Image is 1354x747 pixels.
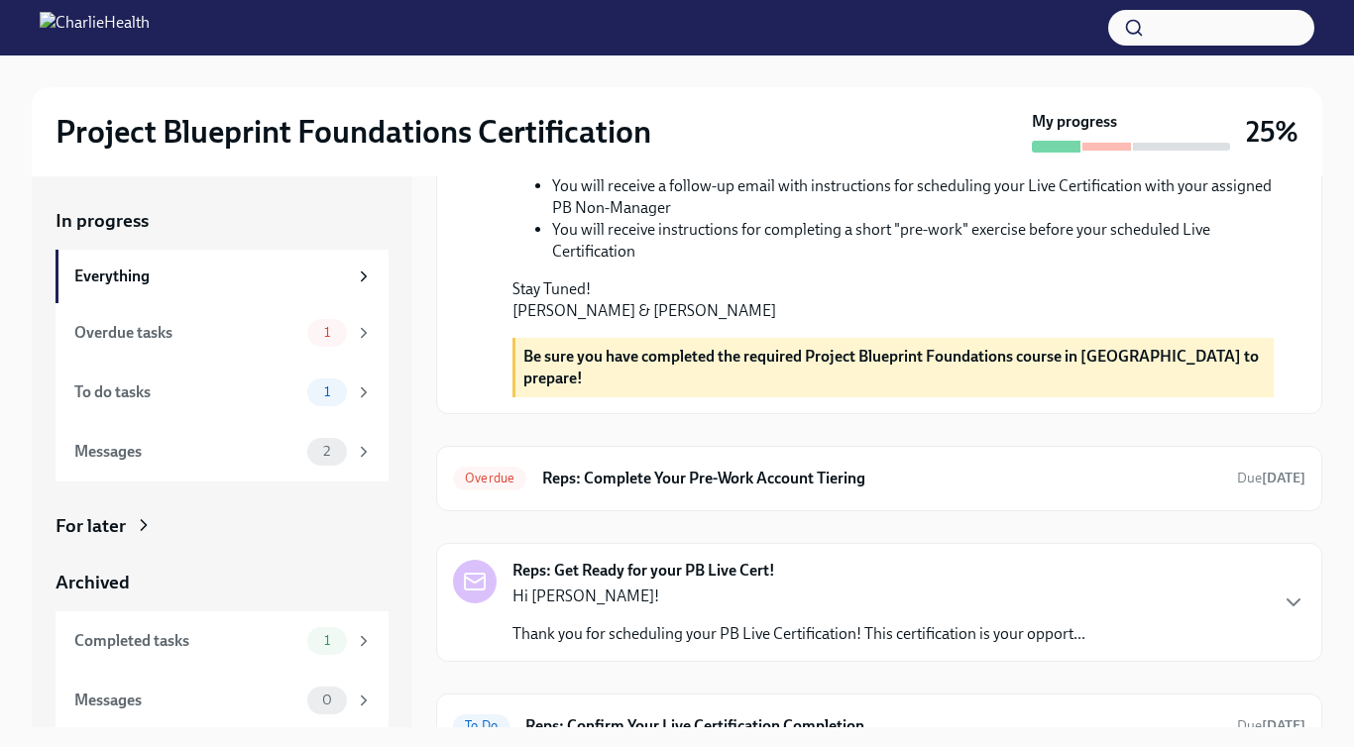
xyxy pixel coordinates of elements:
[56,363,389,422] a: To do tasks1
[312,633,342,648] span: 1
[74,690,299,711] div: Messages
[312,384,342,399] span: 1
[74,322,299,344] div: Overdue tasks
[56,513,389,539] a: For later
[74,266,347,287] div: Everything
[1262,470,1305,486] strong: [DATE]
[512,560,775,582] strong: Reps: Get Ready for your PB Live Cert!
[310,693,344,707] span: 0
[56,208,389,234] a: In progress
[40,12,150,44] img: CharlieHealth
[74,441,299,463] div: Messages
[56,112,651,152] h2: Project Blueprint Foundations Certification
[512,586,1085,607] p: Hi [PERSON_NAME]!
[453,463,1305,494] a: OverdueReps: Complete Your Pre-Work Account TieringDue[DATE]
[1237,716,1305,735] span: October 2nd, 2025 12:00
[453,710,1305,742] a: To DoReps: Confirm Your Live Certification CompletionDue[DATE]
[512,278,1274,322] p: Stay Tuned! [PERSON_NAME] & [PERSON_NAME]
[56,671,389,730] a: Messages0
[1237,717,1305,734] span: Due
[512,623,1085,645] p: Thank you for scheduling your PB Live Certification! This certification is your opport...
[1032,111,1117,133] strong: My progress
[453,718,509,733] span: To Do
[56,303,389,363] a: Overdue tasks1
[1262,717,1305,734] strong: [DATE]
[523,347,1259,387] strong: Be sure you have completed the required Project Blueprint Foundations course in [GEOGRAPHIC_DATA]...
[56,513,126,539] div: For later
[552,219,1274,263] li: You will receive instructions for completing a short "pre-work" exercise before your scheduled Li...
[311,444,342,459] span: 2
[453,471,526,485] span: Overdue
[552,175,1274,219] li: You will receive a follow-up email with instructions for scheduling your Live Certification with ...
[525,715,1221,737] h6: Reps: Confirm Your Live Certification Completion
[1237,470,1305,486] span: Due
[1246,114,1298,150] h3: 25%
[312,325,342,340] span: 1
[56,422,389,481] a: Messages2
[1237,469,1305,487] span: September 8th, 2025 12:00
[56,250,389,303] a: Everything
[56,570,389,595] a: Archived
[74,381,299,403] div: To do tasks
[542,468,1221,489] h6: Reps: Complete Your Pre-Work Account Tiering
[56,611,389,671] a: Completed tasks1
[74,630,299,652] div: Completed tasks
